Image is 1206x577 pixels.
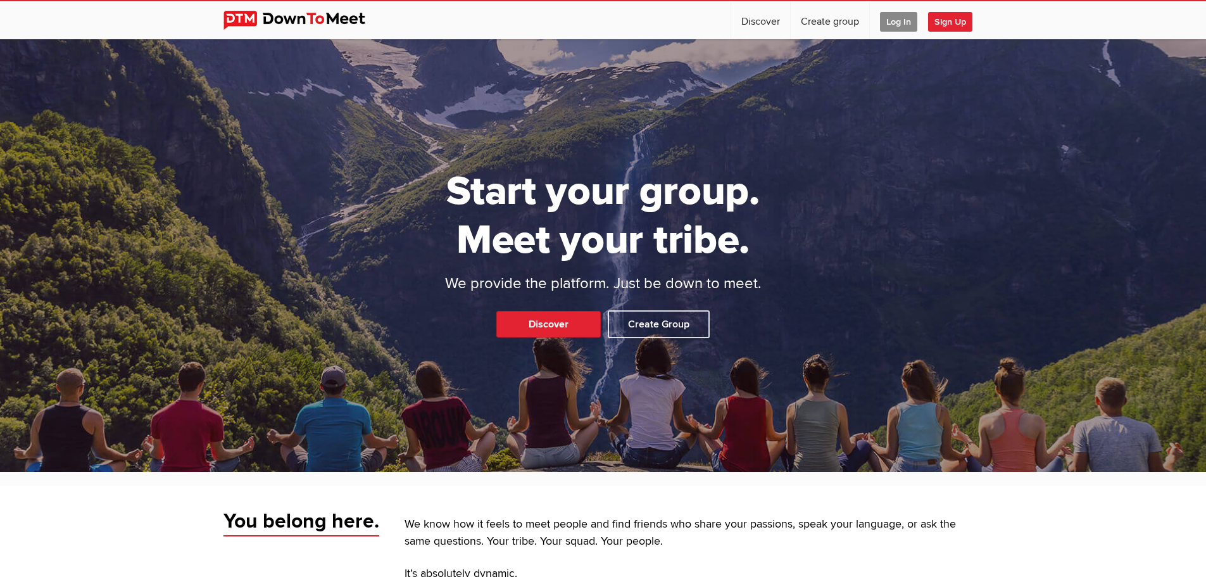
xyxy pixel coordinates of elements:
[870,1,927,39] a: Log In
[880,12,917,32] span: Log In
[496,311,601,338] a: Discover
[405,516,983,550] p: We know how it feels to meet people and find friends who share your passions, speak your language...
[608,310,710,338] a: Create Group
[928,1,983,39] a: Sign Up
[398,167,809,265] h1: Start your group. Meet your tribe.
[791,1,869,39] a: Create group
[731,1,790,39] a: Discover
[928,12,972,32] span: Sign Up
[223,11,385,30] img: DownToMeet
[223,509,379,536] span: You belong here.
